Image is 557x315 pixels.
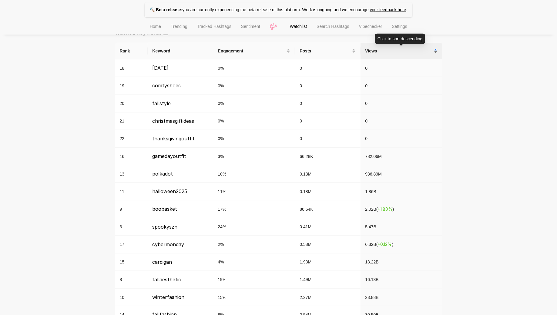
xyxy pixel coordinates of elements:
span: fallaesthetic [153,276,181,283]
span: 0 [300,119,302,123]
span: 0 [365,66,368,71]
td: 20 [115,95,148,112]
span: fallstyle [153,100,171,106]
td: 10 [115,289,148,306]
span: cardigan [153,259,172,265]
span: 0 [365,83,368,88]
span: 0 [300,83,302,88]
strong: 🔨 Beta release: [149,7,182,12]
span: 2.27M [300,295,312,300]
td: 19 [115,77,148,95]
span: 86.54K [300,207,313,212]
span: 17 % [218,207,226,212]
span: 1.93M [300,260,312,264]
span: + 0.12 % [378,242,392,247]
p: you are currently experiencing the beta release of this platform. Work is ongoing and we encourage . [145,2,412,17]
span: gamedayoutfit [153,153,186,159]
span: Posts [300,48,351,54]
span: 0.58M [300,242,312,247]
span: 19 % [218,277,226,282]
span: boobasket [153,206,177,212]
th: Keyword [148,43,213,59]
td: 3 [115,218,148,236]
span: 4 % [218,260,224,264]
span: polkadot [153,171,173,177]
th: Engagement [213,43,295,59]
span: Settings [392,24,408,29]
span: Home [150,24,161,29]
span: [DATE] [153,65,169,71]
span: 11 % [218,189,226,194]
span: 0.13M [300,172,312,176]
span: 1.49M [300,277,312,282]
span: 0 % [218,136,224,141]
span: christmasgiftideas [153,118,194,124]
td: 16 [115,148,148,165]
span: 936.89M [365,172,382,176]
span: Trending [171,24,187,29]
td: 11 [115,183,148,200]
span: 15 % [218,295,226,300]
span: Search Hashtags [317,24,349,29]
span: 16.13B [365,277,379,282]
span: comfyshoes [153,82,181,89]
span: 2 % [218,242,224,247]
span: 2.02B ( ) [365,207,394,212]
span: halloween2025 [153,188,187,194]
span: 0 % [218,119,224,123]
span: 23.88B [365,295,379,300]
span: 24 % [218,224,226,229]
span: Views [365,48,433,54]
span: 0 [365,136,368,141]
td: 15 [115,253,148,271]
td: 17 [115,236,148,253]
span: 782.06M [365,154,382,159]
span: 1.86B [365,189,377,194]
td: 22 [115,130,148,148]
div: Click to sort descending [375,34,425,44]
span: 10 % [218,172,226,176]
span: 0 [300,101,302,106]
td: 18 [115,59,148,77]
td: 9 [115,200,148,218]
span: 0 % [218,83,224,88]
td: 13 [115,165,148,183]
th: Posts [295,43,361,59]
span: Sentiment [241,24,260,29]
span: Tracked Hashtags [197,24,231,29]
span: 0 [365,119,368,123]
span: Vibechecker [359,24,382,29]
span: 5.47B [365,224,377,229]
span: 0 % [218,101,224,106]
span: Engagement [218,48,285,54]
span: cybermonday [153,241,184,247]
span: 13.22B [365,260,379,264]
span: + 1.80 % [378,206,393,212]
span: 0.18M [300,189,312,194]
span: 0 [365,101,368,106]
a: your feedback here [370,7,406,12]
span: Watchlist [290,24,307,29]
span: 0.41M [300,224,312,229]
span: 0 [300,136,302,141]
span: winterfashion [153,294,185,300]
span: thanksgivingoutfit [153,136,195,142]
span: 3 % [218,154,224,159]
th: Rank [115,43,148,59]
span: 0 % [218,66,224,71]
span: spookyszn [153,224,178,230]
td: 21 [115,112,148,130]
td: 8 [115,271,148,289]
span: 0 [300,66,302,71]
span: 66.28K [300,154,313,159]
span: 6.32B ( ) [365,242,394,247]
